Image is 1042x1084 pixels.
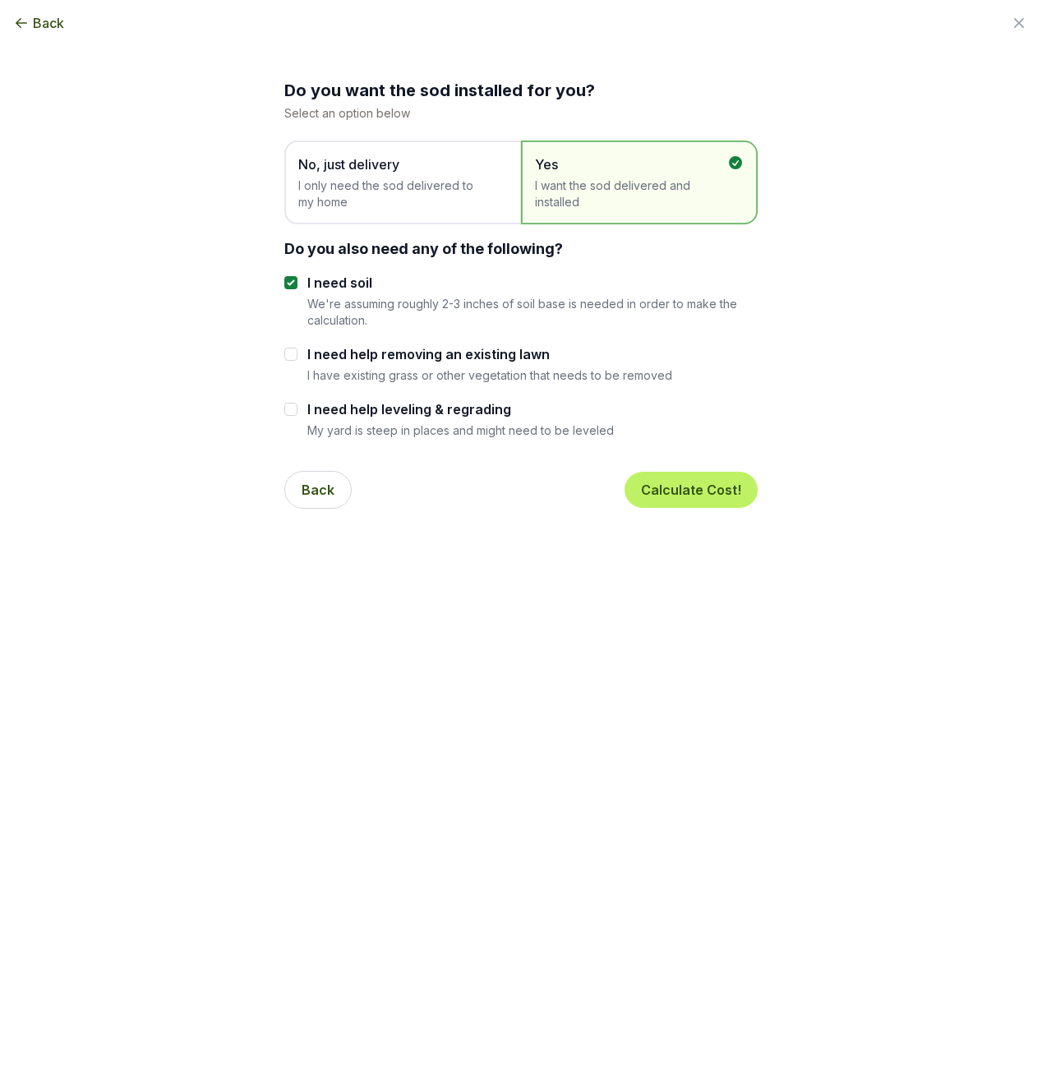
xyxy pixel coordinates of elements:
h2: Do you want the sod installed for you? [284,79,758,102]
span: Yes [535,155,727,174]
div: Do you also need any of the following? [284,238,758,260]
button: Back [13,13,64,33]
label: I need help leveling & regrading [307,399,614,419]
p: I have existing grass or other vegetation that needs to be removed [307,367,672,383]
span: Back [33,13,64,33]
span: I want the sod delivered and installed [535,178,727,210]
label: I need soil [307,273,758,293]
span: I only need the sod delivered to my home [298,178,491,210]
span: No, just delivery [298,155,491,174]
p: My yard is steep in places and might need to be leveled [307,422,614,438]
p: We're assuming roughly 2-3 inches of soil base is needed in order to make the calculation. [307,296,758,328]
button: Calculate Cost! [625,472,758,508]
label: I need help removing an existing lawn [307,344,672,364]
p: Select an option below [284,105,758,121]
button: Back [284,471,352,509]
